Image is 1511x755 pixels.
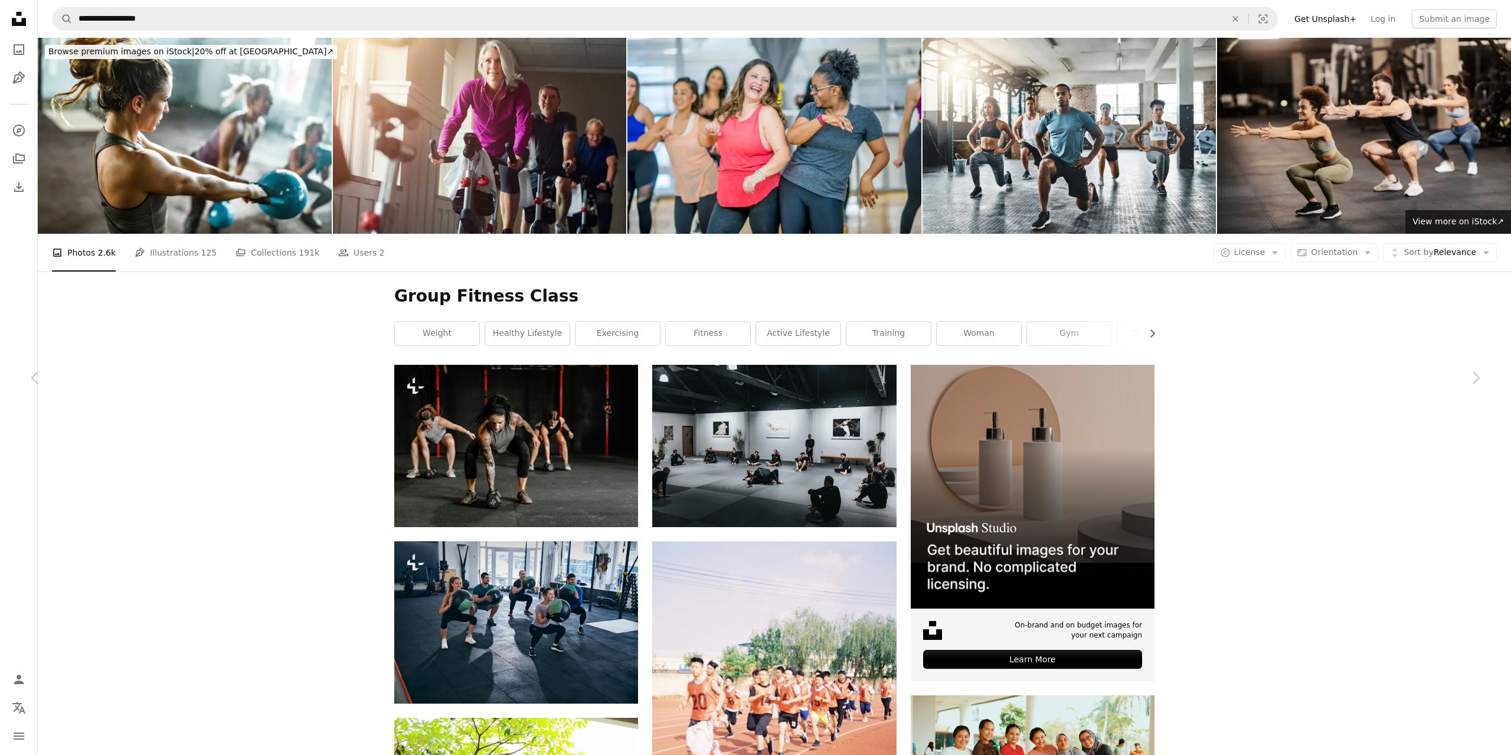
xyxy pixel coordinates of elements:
[1214,243,1286,262] button: License
[201,246,217,259] span: 125
[1249,8,1277,30] button: Visual search
[1440,321,1511,434] a: Next
[299,246,319,259] span: 191k
[1363,9,1402,28] a: Log in
[48,47,194,56] span: Browse premium images on iStock |
[485,322,570,345] a: healthy lifestyle
[1383,243,1497,262] button: Sort byRelevance
[38,38,344,66] a: Browse premium images on iStock|20% off at [GEOGRAPHIC_DATA]↗
[756,322,840,345] a: active lifestyle
[135,234,217,272] a: Illustrations 125
[7,175,31,199] a: Download History
[7,147,31,171] a: Collections
[1027,322,1111,345] a: gym
[627,38,921,234] img: Friends Dancing Together
[575,322,660,345] a: exercising
[52,7,1278,31] form: Find visuals sitewide
[333,38,627,234] img: Fitness, class and senior people in gym for cycling, exercise and training with physical activity...
[1287,9,1363,28] a: Get Unsplash+
[923,38,1216,234] img: Every step taken towards fitness pays off
[1404,247,1433,257] span: Sort by
[394,541,638,704] img: Group of five sporty people working out together with stability balls in a fitness studio
[395,322,479,345] a: weight
[1234,247,1265,257] span: License
[1290,243,1378,262] button: Orientation
[666,322,750,345] a: fitness
[394,286,1154,307] h1: Group Fitness Class
[846,322,931,345] a: training
[1404,247,1476,259] span: Relevance
[7,38,31,61] a: Photos
[236,234,319,272] a: Collections 191k
[394,440,638,451] a: a group of women doing push ups in a gym
[1142,322,1154,345] button: scroll list to the right
[53,8,73,30] button: Search Unsplash
[394,365,638,527] img: a group of women doing push ups in a gym
[7,66,31,90] a: Illustrations
[652,658,896,668] a: a group of young men running on a track
[937,322,1021,345] a: woman
[1412,9,1497,28] button: Submit an image
[911,365,1154,609] img: file-1715714113747-b8b0561c490eimage
[7,119,31,142] a: Explore
[338,234,385,272] a: Users 2
[1405,210,1511,234] a: View more on iStock↗
[38,38,332,234] img: Athletic woman exercising with kettle bell on a class in a health club.
[652,365,896,527] img: people sitting on floor in front of white wall
[1222,8,1248,30] button: Clear
[1117,322,1202,345] a: sportsperson
[380,246,385,259] span: 2
[923,650,1142,669] div: Learn More
[394,617,638,627] a: Group of five sporty people working out together with stability balls in a fitness studio
[1217,38,1511,234] img: Muscular fit sportspeople doing squats endurance in a gym together.
[7,696,31,720] button: Language
[7,668,31,691] a: Log in / Sign up
[1412,217,1504,226] span: View more on iStock ↗
[923,621,942,640] img: file-1631678316303-ed18b8b5cb9cimage
[7,724,31,748] button: Menu
[652,440,896,451] a: people sitting on floor in front of white wall
[911,365,1154,681] a: On-brand and on budget images for your next campaignLearn More
[1311,247,1358,257] span: Orientation
[1008,620,1142,640] span: On-brand and on budget images for your next campaign
[48,47,333,56] span: 20% off at [GEOGRAPHIC_DATA] ↗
